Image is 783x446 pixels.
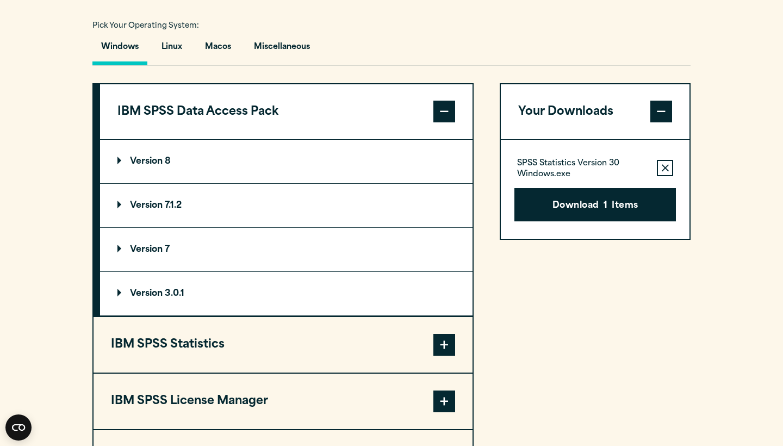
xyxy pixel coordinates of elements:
[501,139,689,239] div: Your Downloads
[92,34,147,65] button: Windows
[100,184,473,227] summary: Version 7.1.2
[604,199,607,213] span: 1
[514,188,676,222] button: Download1Items
[100,272,473,315] summary: Version 3.0.1
[5,414,32,441] button: Open CMP widget
[94,317,473,373] button: IBM SPSS Statistics
[117,201,182,210] p: Version 7.1.2
[100,139,473,316] div: IBM SPSS Data Access Pack
[117,289,184,298] p: Version 3.0.1
[94,374,473,429] button: IBM SPSS License Manager
[517,158,648,180] p: SPSS Statistics Version 30 Windows.exe
[245,34,319,65] button: Miscellaneous
[196,34,240,65] button: Macos
[100,84,473,140] button: IBM SPSS Data Access Pack
[92,22,199,29] span: Pick Your Operating System:
[100,140,473,183] summary: Version 8
[117,157,171,166] p: Version 8
[117,245,170,254] p: Version 7
[501,84,689,140] button: Your Downloads
[100,228,473,271] summary: Version 7
[153,34,191,65] button: Linux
